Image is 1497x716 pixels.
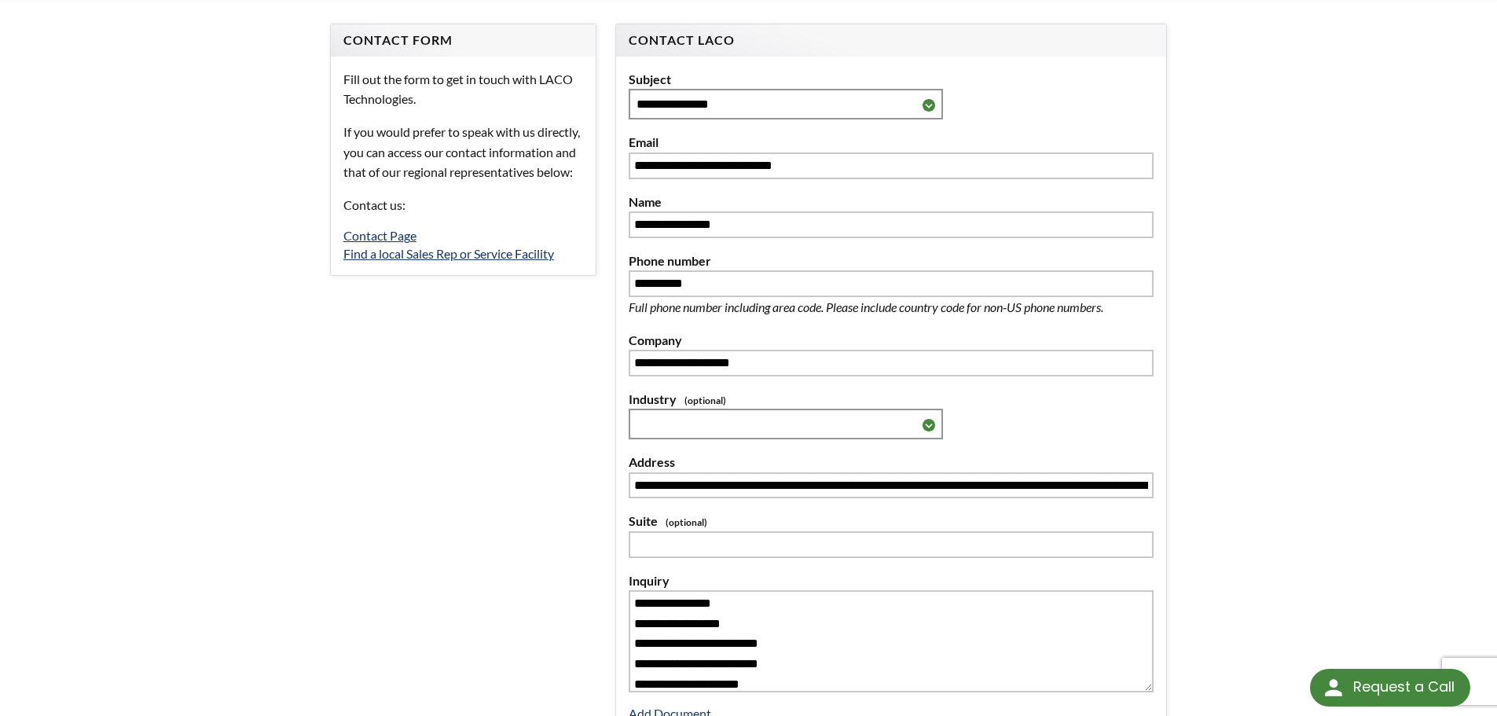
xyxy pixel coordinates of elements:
label: Company [629,330,1154,351]
p: Fill out the form to get in touch with LACO Technologies. [343,69,583,109]
label: Suite [629,511,1154,531]
label: Name [629,192,1154,212]
label: Subject [629,69,1154,90]
div: Request a Call [1310,669,1470,707]
label: Inquiry [629,571,1154,591]
a: Contact Page [343,228,416,243]
div: Request a Call [1353,669,1455,705]
img: round button [1321,675,1346,700]
a: Find a local Sales Rep or Service Facility [343,246,554,261]
label: Email [629,132,1154,152]
h4: Contact LACO [629,32,1154,49]
label: Phone number [629,251,1154,271]
p: Full phone number including area code. Please include country code for non-US phone numbers. [629,297,1154,318]
h4: Contact Form [343,32,583,49]
p: Contact us: [343,195,583,215]
label: Industry [629,389,1154,409]
label: Address [629,452,1154,472]
p: If you would prefer to speak with us directly, you can access our contact information and that of... [343,122,583,182]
